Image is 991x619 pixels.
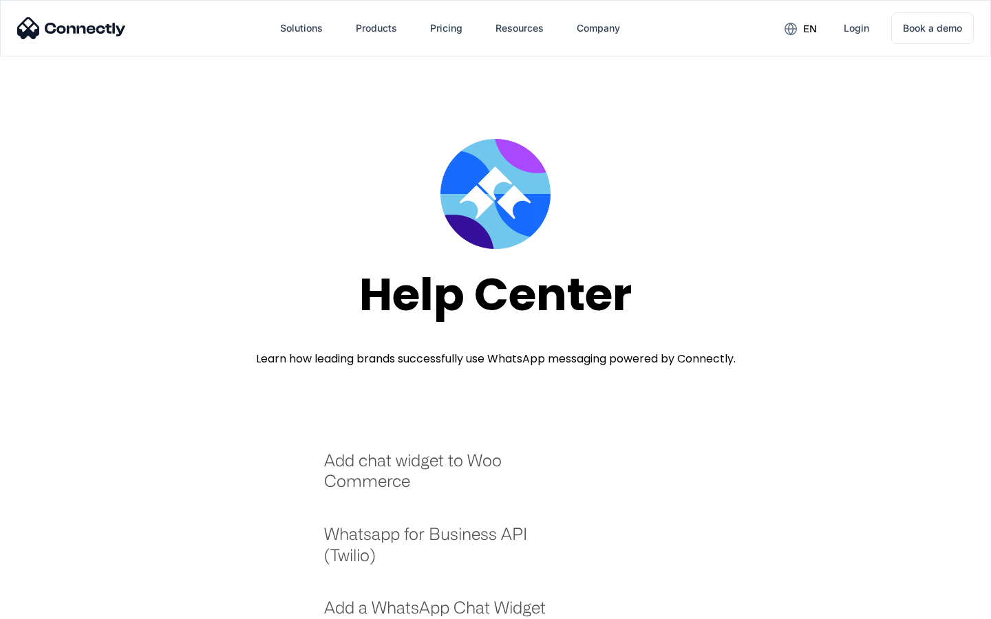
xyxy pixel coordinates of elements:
[891,12,974,44] a: Book a demo
[430,19,462,38] div: Pricing
[774,18,827,39] div: en
[566,12,631,45] div: Company
[495,19,544,38] div: Resources
[280,19,323,38] div: Solutions
[419,12,473,45] a: Pricing
[359,270,632,320] div: Help Center
[17,17,126,39] img: Connectly Logo
[833,12,880,45] a: Login
[256,351,736,367] div: Learn how leading brands successfully use WhatsApp messaging powered by Connectly.
[269,12,334,45] div: Solutions
[484,12,555,45] div: Resources
[28,595,83,614] ul: Language list
[803,19,817,39] div: en
[345,12,408,45] div: Products
[356,19,397,38] div: Products
[844,19,869,38] div: Login
[324,523,564,579] a: Whatsapp for Business API (Twilio)
[14,595,83,614] aside: Language selected: English
[324,450,564,506] a: Add chat widget to Woo Commerce
[577,19,620,38] div: Company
